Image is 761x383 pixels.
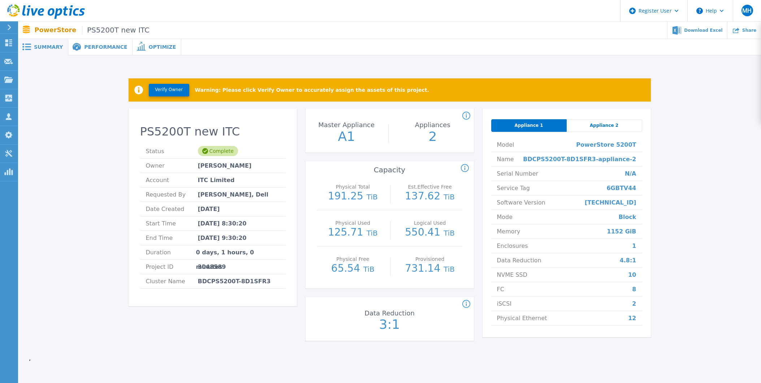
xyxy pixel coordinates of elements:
span: Software Version [497,195,545,210]
p: Warning: Please click Verify Owner to accurately assign the assets of this project. [195,87,429,93]
span: TiB [444,193,455,201]
div: , [18,55,761,373]
span: Optimize [148,44,176,50]
span: Download Excel [684,28,722,33]
span: Owner [146,159,198,173]
span: Name [497,152,514,166]
span: [DATE] 8:30:20 [198,216,247,231]
span: Cluster Name [146,274,198,288]
span: 4.8:1 [620,253,636,267]
p: 550.41 [398,227,462,238]
p: 191.25 [321,191,385,202]
span: ITC Limited [198,173,235,187]
span: Service Tag [497,181,530,195]
span: Model [497,138,514,152]
p: 125.71 [321,227,385,238]
span: 1 [632,239,636,253]
span: Block [619,210,636,224]
span: 3048589 [198,260,226,274]
div: Complete [198,146,238,156]
span: 8 [632,282,636,296]
span: [DATE] [198,202,220,216]
span: End Time [146,231,198,245]
span: Requested By [146,188,198,202]
span: Start Time [146,216,198,231]
span: PS5200T new ITC [82,26,150,34]
p: Physical Total [322,184,383,189]
span: 0 days, 1 hours, 0 minutes [196,245,280,259]
span: TiB [444,229,455,237]
span: 2 [632,297,636,311]
span: [PERSON_NAME], Dell [198,188,269,202]
p: Physical Used [322,220,383,225]
span: Enclosures [497,239,528,253]
p: 2 [392,130,473,143]
span: PowerStore 5200T [576,138,636,152]
span: 12 [628,311,636,325]
span: Summary [34,44,63,50]
span: Memory [497,224,520,238]
span: Data Reduction [497,253,541,267]
p: 3:1 [349,318,430,331]
span: Project ID [146,260,198,274]
span: Account [146,173,198,187]
span: 1152 GiB [607,224,636,238]
span: Appliance 2 [590,122,618,128]
p: Master Appliance [308,122,385,128]
span: BDCPS5200T-8D1SFR3-appliance-2 [523,152,636,166]
span: Status [146,144,198,158]
span: TiB [367,229,378,237]
p: PowerStore [35,26,150,34]
span: Physical Ethernet [497,311,547,325]
span: Share [742,28,756,33]
p: Est.Effective Free [399,184,461,189]
span: [TECHNICAL_ID] [585,195,636,210]
p: Data Reduction [351,310,428,317]
p: A1 [306,130,387,143]
span: Date Created [146,202,198,216]
span: TiB [444,265,455,274]
span: BDCPS5200T-8D1SFR3 [198,274,271,288]
span: TiB [367,193,378,201]
span: 6GBTV44 [606,181,636,195]
span: N/A [625,167,636,181]
p: Appliances [394,122,471,128]
span: MH [742,8,752,13]
span: Duration [146,245,196,259]
p: Physical Free [322,257,383,262]
span: 10 [628,268,636,282]
span: Performance [84,44,127,50]
span: TiB [363,265,375,274]
span: iSCSI [497,297,512,311]
span: NVME SSD [497,268,528,282]
span: Serial Number [497,167,539,181]
span: [DATE] 9:30:20 [198,231,247,245]
p: 731.14 [398,263,462,274]
span: [PERSON_NAME] [198,159,252,173]
span: FC [497,282,504,296]
h2: PS5200T new ITC [140,125,285,138]
span: Mode [497,210,513,224]
button: Verify Owner [149,84,189,96]
span: Appliance 1 [515,122,543,128]
p: 137.62 [398,191,462,202]
p: 65.54 [321,263,385,274]
p: Logical Used [399,220,461,225]
p: Provisioned [399,257,461,262]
